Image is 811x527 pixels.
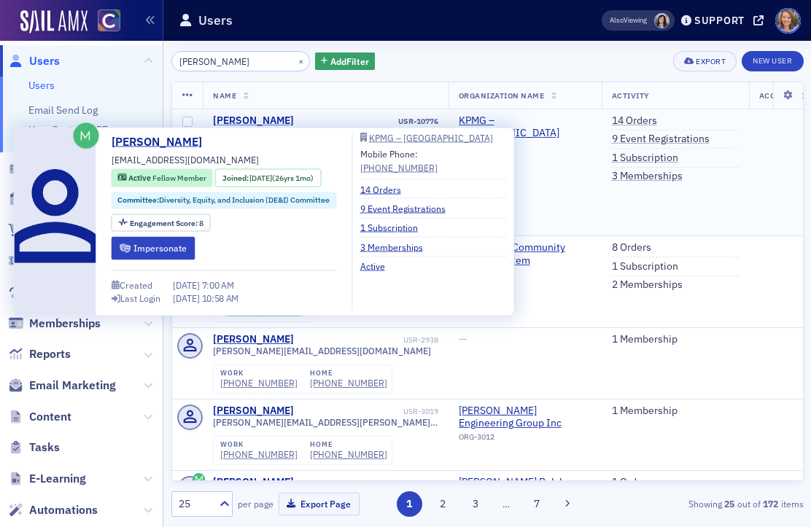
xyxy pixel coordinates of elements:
[775,8,801,34] span: Profile
[213,476,294,489] a: [PERSON_NAME]
[360,160,438,173] a: [PHONE_NUMBER]
[213,114,294,128] a: [PERSON_NAME]
[8,53,60,69] a: Users
[117,195,330,206] a: Committee:Diversity, Equity, and Inclusion (DE&I) Committee
[430,491,455,517] button: 2
[459,241,591,267] a: [US_STATE] Community College System
[29,471,86,487] span: E-Learning
[220,369,298,378] div: work
[213,333,294,346] a: [PERSON_NAME]
[29,409,71,425] span: Content
[459,90,545,101] span: Organization Name
[297,407,438,416] div: USR-3019
[524,491,550,517] button: 7
[459,142,591,157] div: ORG-10770
[612,405,678,418] a: 1 Membership
[279,493,360,515] button: Export Page
[8,160,103,176] a: Organizations
[202,279,234,291] span: 7:00 AM
[112,153,259,166] span: [EMAIL_ADDRESS][DOMAIN_NAME]
[360,240,434,253] a: 3 Memberships
[220,378,298,389] a: [PHONE_NUMBER]
[8,346,71,362] a: Reports
[20,10,88,34] a: SailAMX
[654,13,670,28] span: Stacy Svendsen
[128,173,152,183] span: Active
[8,222,65,238] a: Orders
[459,476,591,501] span: Smith Brooks Bolshoun & Co LLP
[179,496,211,512] div: 25
[8,253,100,269] a: Registrations
[610,15,647,26] span: Viewing
[459,405,591,430] a: [PERSON_NAME] Engineering Group Inc
[28,123,108,136] a: User Custom CPE
[310,440,387,449] div: home
[29,502,98,518] span: Automations
[612,133,710,146] a: 9 Event Registrations
[29,346,71,362] span: Reports
[612,241,651,254] a: 8 Orders
[459,241,591,267] span: Colorado Community College System
[310,378,387,389] a: [PHONE_NUMBER]
[612,260,678,273] a: 1 Subscription
[213,405,294,418] a: [PERSON_NAME]
[673,51,737,71] button: Export
[612,170,683,183] a: 3 Memberships
[198,12,233,29] h1: Users
[612,90,650,101] span: Activity
[152,173,206,183] span: Fellow Member
[8,191,126,207] a: Events & Products
[8,440,60,456] a: Tasks
[459,405,591,430] span: Jacobs Engineering Group Inc
[130,217,199,227] span: Engagement Score :
[28,79,55,92] a: Users
[612,333,678,346] a: 1 Membership
[29,316,101,332] span: Memberships
[29,378,116,394] span: Email Marketing
[360,221,429,234] a: 1 Subscription
[238,497,273,510] label: per page
[112,169,213,187] div: Active: Active: Fellow Member
[297,335,438,345] div: USR-2938
[8,378,116,394] a: Email Marketing
[603,497,804,510] div: Showing out of items
[98,9,120,32] img: SailAMX
[761,497,781,510] strong: 172
[28,104,98,117] a: Email Send Log
[220,440,298,449] div: work
[117,172,206,184] a: Active Fellow Member
[295,54,308,67] button: ×
[171,51,311,71] input: Search…
[310,369,387,378] div: home
[213,90,236,101] span: Name
[459,476,591,501] a: [PERSON_NAME] Bolshoun & Co LLP
[202,292,239,304] span: 10:58 AM
[369,133,493,141] div: KPMG – [GEOGRAPHIC_DATA]
[297,117,438,126] div: USR-10776
[612,152,678,165] a: 1 Subscription
[112,133,213,151] a: [PERSON_NAME]
[112,192,337,208] div: Committee:
[459,114,591,140] a: KPMG – [GEOGRAPHIC_DATA]
[249,172,314,184] div: (26yrs 1mo)
[397,491,422,517] button: 1
[694,14,745,27] div: Support
[742,51,803,71] a: New User
[112,237,195,259] button: Impersonate
[612,278,683,292] a: 2 Memberships
[29,53,60,69] span: Users
[120,281,152,289] div: Created
[222,172,250,184] span: Joined :
[610,15,624,25] div: Also
[360,259,396,273] a: Active
[722,497,737,510] strong: 25
[360,147,438,174] div: Mobile Phone:
[360,182,412,195] a: 14 Orders
[220,449,298,460] a: [PHONE_NUMBER]
[360,201,457,214] a: 9 Event Registrations
[173,279,202,291] span: [DATE]
[213,417,438,428] span: [PERSON_NAME][EMAIL_ADDRESS][PERSON_NAME][PERSON_NAME][DOMAIN_NAME]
